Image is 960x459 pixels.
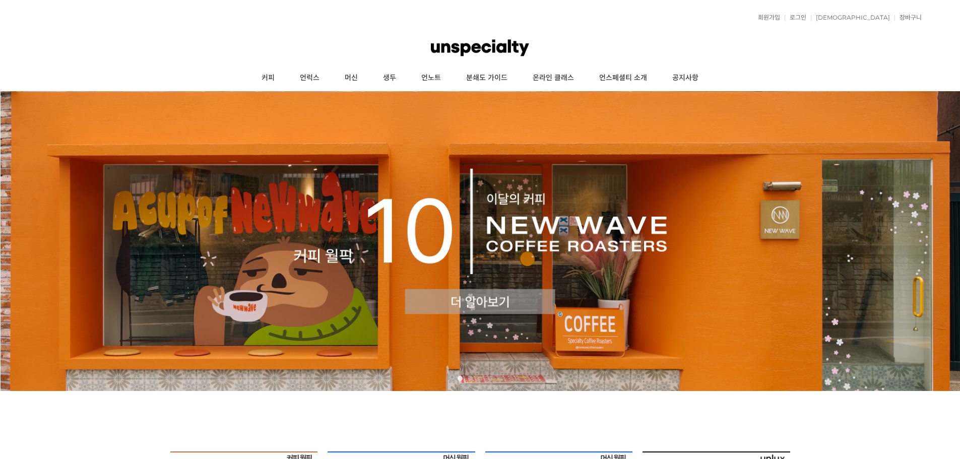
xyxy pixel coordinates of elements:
[287,65,332,91] a: 언럭스
[249,65,287,91] a: 커피
[894,15,922,21] a: 장바구니
[488,376,493,381] a: 4
[498,376,503,381] a: 5
[478,376,483,381] a: 3
[458,376,463,381] a: 1
[785,15,806,21] a: 로그인
[811,15,890,21] a: [DEMOGRAPHIC_DATA]
[520,65,587,91] a: 온라인 클래스
[370,65,409,91] a: 생두
[468,376,473,381] a: 2
[332,65,370,91] a: 머신
[409,65,454,91] a: 언노트
[431,33,529,63] img: 언스페셜티 몰
[753,15,780,21] a: 회원가입
[454,65,520,91] a: 분쇄도 가이드
[587,65,660,91] a: 언스페셜티 소개
[660,65,711,91] a: 공지사항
